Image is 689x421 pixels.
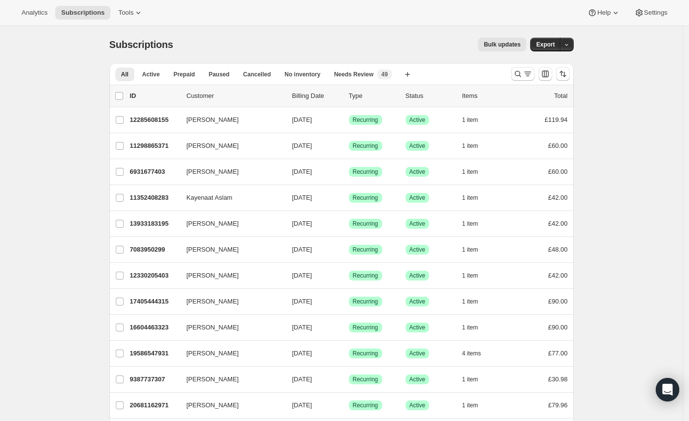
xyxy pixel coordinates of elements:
span: Prepaid [173,70,195,78]
button: [PERSON_NAME] [181,268,279,283]
div: 20681162971[PERSON_NAME][DATE]SuccessRecurringSuccessActive1 item£79.96 [130,398,568,412]
button: [PERSON_NAME] [181,112,279,128]
span: Recurring [353,194,378,202]
span: [PERSON_NAME] [187,374,239,384]
span: Active [409,220,426,228]
span: Active [409,142,426,150]
span: Active [409,375,426,383]
span: 1 item [462,168,478,176]
div: Open Intercom Messenger [656,378,679,401]
span: [DATE] [292,220,312,227]
div: Items [462,91,511,101]
div: 6931677403[PERSON_NAME][DATE]SuccessRecurringSuccessActive1 item£60.00 [130,165,568,179]
span: 1 item [462,142,478,150]
span: [PERSON_NAME] [187,297,239,306]
span: £60.00 [548,168,568,175]
span: [DATE] [292,350,312,357]
button: Kayenaat Aslam [181,190,279,206]
button: 1 item [462,373,489,386]
p: 9387737307 [130,374,179,384]
span: Recurring [353,272,378,280]
span: 1 item [462,246,478,254]
span: Active [142,70,160,78]
span: £30.98 [548,375,568,383]
span: Analytics [22,9,47,17]
p: 7083950299 [130,245,179,255]
span: £42.00 [548,220,568,227]
span: No inventory [284,70,320,78]
div: 11352408283Kayenaat Aslam[DATE]SuccessRecurringSuccessActive1 item£42.00 [130,191,568,205]
p: 12285608155 [130,115,179,125]
button: [PERSON_NAME] [181,242,279,257]
span: Recurring [353,350,378,357]
span: 1 item [462,324,478,331]
button: Help [581,6,626,20]
span: [PERSON_NAME] [187,349,239,358]
span: Active [409,401,426,409]
button: Subscriptions [55,6,110,20]
span: [DATE] [292,375,312,383]
p: 6931677403 [130,167,179,177]
div: IDCustomerBilling DateTypeStatusItemsTotal [130,91,568,101]
span: £90.00 [548,324,568,331]
button: 1 item [462,269,489,282]
span: [DATE] [292,246,312,253]
span: 1 item [462,194,478,202]
span: 1 item [462,375,478,383]
span: [PERSON_NAME] [187,141,239,151]
button: Analytics [16,6,53,20]
span: £48.00 [548,246,568,253]
span: £77.00 [548,350,568,357]
div: 17405444315[PERSON_NAME][DATE]SuccessRecurringSuccessActive1 item£90.00 [130,295,568,308]
span: Subscriptions [109,39,173,50]
span: Active [409,272,426,280]
span: £60.00 [548,142,568,149]
span: [DATE] [292,194,312,201]
span: [PERSON_NAME] [187,115,239,125]
span: [PERSON_NAME] [187,323,239,332]
div: 11298865371[PERSON_NAME][DATE]SuccessRecurringSuccessActive1 item£60.00 [130,139,568,153]
button: [PERSON_NAME] [181,372,279,387]
p: 17405444315 [130,297,179,306]
span: Recurring [353,246,378,254]
span: [DATE] [292,272,312,279]
span: Needs Review [334,70,374,78]
span: Export [536,41,555,48]
span: Bulk updates [484,41,520,48]
span: Settings [644,9,667,17]
div: 9387737307[PERSON_NAME][DATE]SuccessRecurringSuccessActive1 item£30.98 [130,373,568,386]
div: 16604463323[PERSON_NAME][DATE]SuccessRecurringSuccessActive1 item£90.00 [130,321,568,334]
p: 11298865371 [130,141,179,151]
span: [PERSON_NAME] [187,245,239,255]
span: [PERSON_NAME] [187,271,239,281]
span: [PERSON_NAME] [187,167,239,177]
p: Customer [187,91,284,101]
div: 13933183195[PERSON_NAME][DATE]SuccessRecurringSuccessActive1 item£42.00 [130,217,568,231]
span: 1 item [462,116,478,124]
span: £90.00 [548,298,568,305]
span: Active [409,246,426,254]
p: ID [130,91,179,101]
span: Subscriptions [61,9,105,17]
button: Create new view [400,68,415,81]
p: 19586547931 [130,349,179,358]
p: Status [406,91,454,101]
button: 1 item [462,139,489,153]
button: 1 item [462,295,489,308]
p: 20681162971 [130,400,179,410]
button: 1 item [462,165,489,179]
span: [DATE] [292,168,312,175]
span: Active [409,116,426,124]
span: Recurring [353,375,378,383]
button: Sort the results [556,67,570,81]
span: Kayenaat Aslam [187,193,233,203]
button: Settings [628,6,673,20]
span: [DATE] [292,298,312,305]
button: 1 item [462,243,489,257]
span: 4 items [462,350,481,357]
span: Recurring [353,220,378,228]
span: 49 [381,70,388,78]
span: £42.00 [548,194,568,201]
span: Recurring [353,401,378,409]
div: Type [349,91,398,101]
